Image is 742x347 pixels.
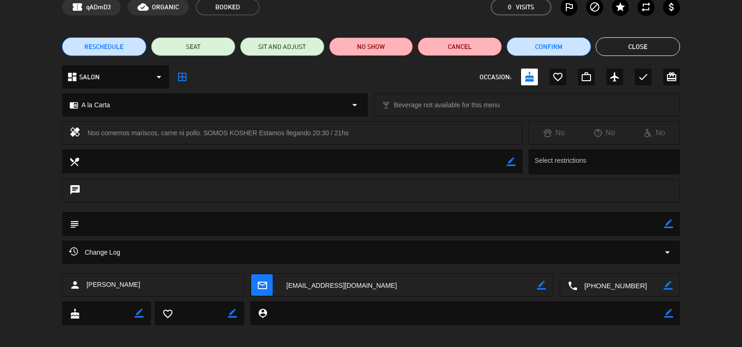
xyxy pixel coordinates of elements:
[382,101,391,110] i: local_bar
[257,308,268,318] i: person_pin
[67,71,78,83] i: dashboard
[596,37,680,56] button: Close
[69,184,81,197] i: chat
[394,100,500,111] span: Beverage not available for this menu
[153,71,165,83] i: arrow_drop_down
[151,37,235,56] button: SEAT
[507,37,591,56] button: Confirm
[69,219,79,229] i: subject
[86,2,111,13] span: qADmD3
[87,279,140,290] span: [PERSON_NAME]
[640,1,652,13] i: repeat
[529,127,579,139] div: No
[579,127,630,139] div: No
[615,1,626,13] i: star
[69,247,120,258] span: Change Log
[349,99,360,111] i: arrow_drop_down
[537,281,546,290] i: border_color
[84,42,124,52] span: RESCHEDULE
[162,308,172,319] i: favorite_border
[666,1,677,13] i: attach_money
[552,71,563,83] i: favorite_border
[638,71,649,83] i: check
[666,71,677,83] i: card_giftcard
[418,37,502,56] button: Cancel
[69,101,78,110] i: chrome_reader_mode
[516,2,534,13] em: Visits
[567,280,577,291] i: local_phone
[69,308,80,319] i: cake
[137,1,149,13] i: cloud_done
[664,219,673,228] i: border_color
[508,2,511,13] span: 0
[609,71,620,83] i: airplanemode_active
[135,309,144,318] i: border_color
[507,157,515,166] i: border_color
[69,156,79,167] i: local_dining
[257,280,267,290] i: mail_outline
[72,1,83,13] span: confirmation_number
[69,279,81,291] i: person
[581,71,592,83] i: work_outline
[88,126,515,139] div: Noo comemos mariscos, carne ni pollo. SOMOS KOSHER Estamos llegando 20:30 / 21hs
[82,100,110,111] span: A la Carta
[69,126,81,139] i: healing
[79,72,100,83] span: SALON
[177,71,188,83] i: border_all
[664,309,673,318] i: border_color
[630,127,680,139] div: No
[62,37,146,56] button: RESCHEDULE
[240,37,324,56] button: SIT AND ADJUST
[228,309,237,318] i: border_color
[329,37,413,56] button: NO SHOW
[524,71,535,83] i: cake
[589,1,600,13] i: block
[152,2,179,13] span: ORGANIC
[480,72,511,83] span: OCCASION:
[563,1,575,13] i: outlined_flag
[662,247,673,258] i: arrow_drop_down
[664,281,673,290] i: border_color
